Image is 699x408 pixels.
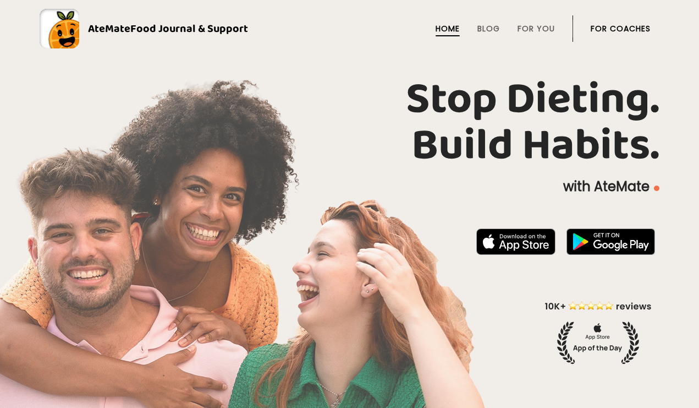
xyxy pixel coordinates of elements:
div: AteMate [79,20,248,37]
h1: Stop Dieting. Build Habits. [40,77,659,169]
img: badge-download-apple.svg [476,229,555,255]
p: with AteMate [40,178,659,195]
a: AteMateFood Journal & Support [40,9,659,48]
a: For Coaches [591,24,651,33]
a: Home [436,24,460,33]
a: Blog [477,24,500,33]
img: home-hero-appoftheday.png [537,300,659,364]
img: badge-download-google.png [566,229,655,255]
a: For You [518,24,555,33]
span: Food Journal & Support [130,20,248,37]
